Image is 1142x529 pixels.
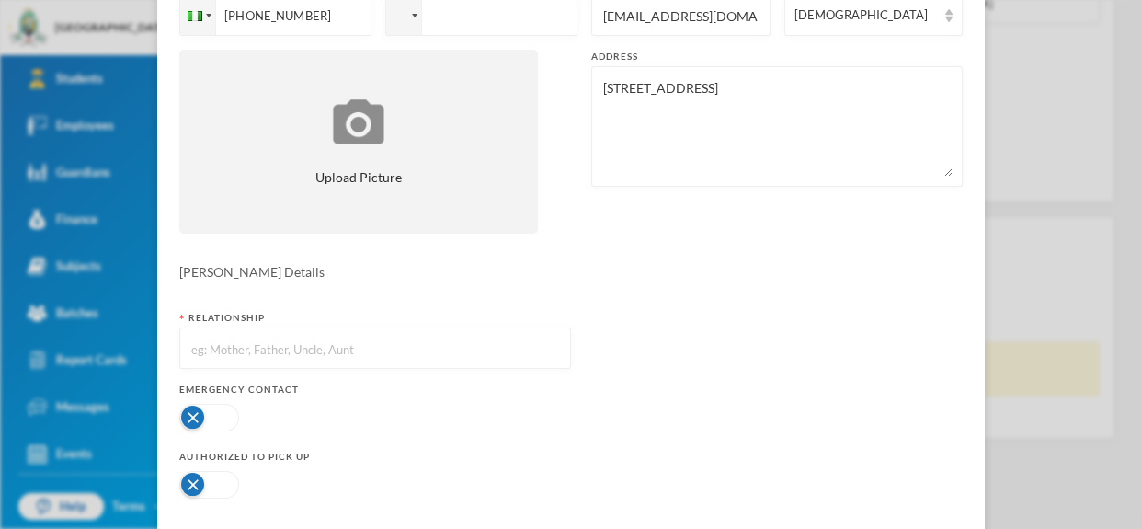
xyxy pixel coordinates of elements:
span: Upload Picture [315,167,402,187]
div: Address [591,50,963,63]
div: Emergency Contact [179,383,571,397]
input: eg: Mother, Father, Uncle, Aunt [189,328,561,370]
div: Authorized to pick up [179,450,571,464]
img: upload [328,97,389,147]
div: [DEMOGRAPHIC_DATA] [794,6,937,25]
textarea: [STREET_ADDRESS] [601,76,953,177]
div: Relationship [179,311,571,325]
div: [PERSON_NAME] Details [179,262,963,282]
